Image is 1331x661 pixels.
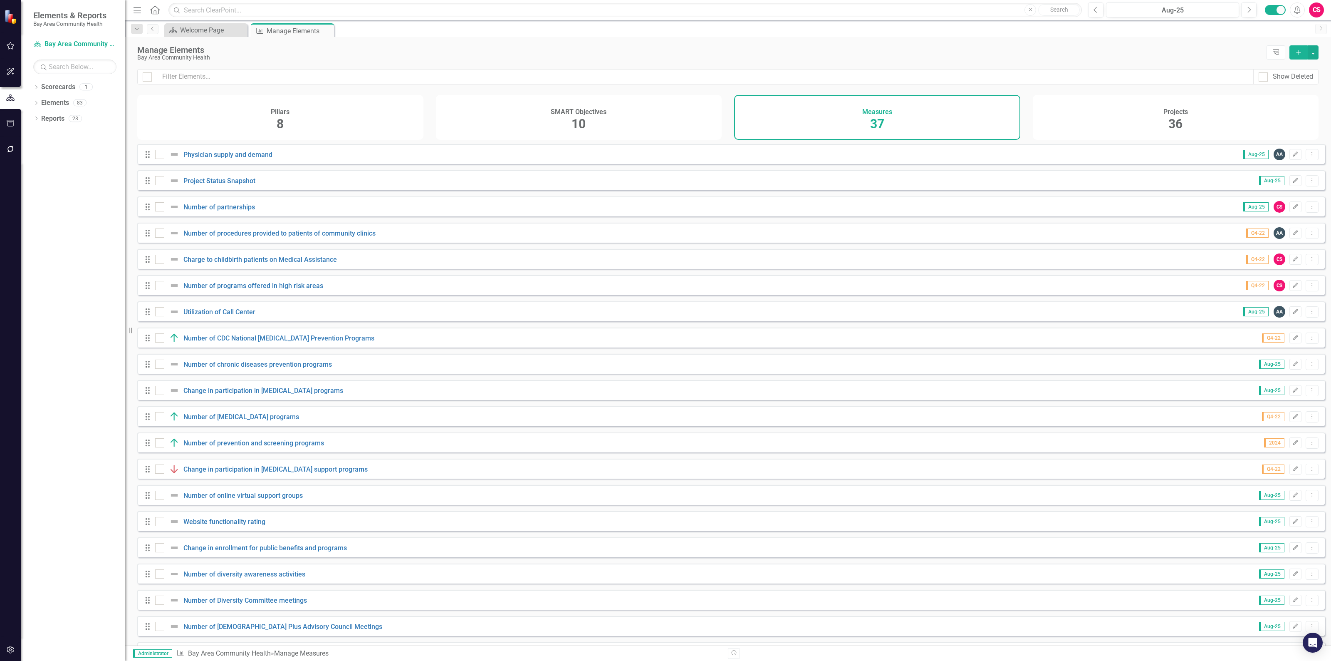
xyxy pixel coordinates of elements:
[277,117,284,131] span: 8
[169,281,179,291] img: Not Defined
[183,570,305,578] a: Number of diversity awareness activities
[1274,149,1285,160] div: AA
[1109,5,1236,15] div: Aug-25
[183,229,376,237] a: Number of procedures provided to patients of community clinics
[183,256,337,263] a: Charge to childbirth patients on Medical Assistance
[1259,596,1284,605] span: Aug-25
[169,621,179,631] img: Not Defined
[1274,306,1285,318] div: AA
[1274,201,1285,213] div: CS
[1050,6,1068,13] span: Search
[1259,517,1284,526] span: Aug-25
[41,98,69,108] a: Elements
[1259,543,1284,552] span: Aug-25
[169,385,179,395] img: Not Defined
[267,26,332,36] div: Manage Elements
[183,177,255,185] a: Project Status Snapshot
[183,518,265,526] a: Website functionality rating
[166,25,245,35] a: Welcome Page
[79,84,93,91] div: 1
[183,203,255,211] a: Number of partnerships
[183,623,382,631] a: Number of [DEMOGRAPHIC_DATA] Plus Advisory Council Meetings
[180,25,245,35] div: Welcome Page
[1274,280,1285,291] div: CS
[1243,202,1269,211] span: Aug-25
[551,108,606,116] h4: SMART Objectives
[183,151,272,159] a: Physician supply and demand
[4,10,19,24] img: ClearPoint Strategy
[169,333,179,343] img: On Target
[571,117,586,131] span: 10
[1259,569,1284,579] span: Aug-25
[169,517,179,527] img: Not Defined
[183,465,368,473] a: Change in participation in [MEDICAL_DATA] support programs
[69,115,82,122] div: 23
[183,282,323,290] a: Number of programs offered in high risk areas
[1246,255,1269,264] span: Q4-22
[137,45,1262,55] div: Manage Elements
[183,334,374,342] a: Number of CDC National [MEDICAL_DATA] Prevention Programs
[157,69,1254,84] input: Filter Elements...
[169,202,179,212] img: Not Defined
[169,595,179,605] img: Not Defined
[169,464,179,474] img: Below Plan
[1264,438,1284,447] span: 2024
[188,649,271,657] a: Bay Area Community Health
[1259,360,1284,369] span: Aug-25
[41,114,64,124] a: Reports
[183,308,255,316] a: Utilization of Call Center
[169,149,179,159] img: Not Defined
[33,20,106,27] small: Bay Area Community Health
[183,544,347,552] a: Change in enrollment for public benefits and programs
[183,439,324,447] a: Number of prevention and screening programs
[183,413,299,421] a: Number of [MEDICAL_DATA] programs
[169,176,179,186] img: Not Defined
[1038,4,1080,16] button: Search
[183,387,343,395] a: Change in participation in [MEDICAL_DATA] programs
[33,10,106,20] span: Elements & Reports
[183,360,332,368] a: Number of chronic diseases prevention programs
[1274,227,1285,239] div: AA
[169,438,179,448] img: On Target
[1243,150,1269,159] span: Aug-25
[41,82,75,92] a: Scorecards
[1303,633,1323,653] div: Open Intercom Messenger
[1246,281,1269,290] span: Q4-22
[1259,491,1284,500] span: Aug-25
[1309,2,1324,17] button: CS
[183,492,303,499] a: Number of online virtual support groups
[1273,72,1313,82] div: Show Deleted
[1262,412,1284,421] span: Q4-22
[169,569,179,579] img: Not Defined
[870,117,884,131] span: 37
[168,3,1082,17] input: Search ClearPoint...
[169,359,179,369] img: Not Defined
[137,55,1262,61] div: Bay Area Community Health
[73,99,87,107] div: 83
[169,543,179,553] img: Not Defined
[33,40,116,49] a: Bay Area Community Health
[169,228,179,238] img: Not Defined
[1106,2,1239,17] button: Aug-25
[33,60,116,74] input: Search Below...
[862,108,892,116] h4: Measures
[1259,176,1284,185] span: Aug-25
[1246,229,1269,238] span: Q4-22
[1259,386,1284,395] span: Aug-25
[1259,622,1284,631] span: Aug-25
[1243,307,1269,316] span: Aug-25
[271,108,289,116] h4: Pillars
[1262,333,1284,343] span: Q4-22
[1168,117,1183,131] span: 36
[1163,108,1188,116] h4: Projects
[169,412,179,422] img: On Target
[133,649,172,658] span: Administrator
[1262,465,1284,474] span: Q4-22
[1274,253,1285,265] div: CS
[183,596,307,604] a: Number of Diversity Committee meetings
[169,490,179,500] img: Not Defined
[176,649,722,659] div: » Manage Measures
[169,307,179,317] img: Not Defined
[169,254,179,264] img: Not Defined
